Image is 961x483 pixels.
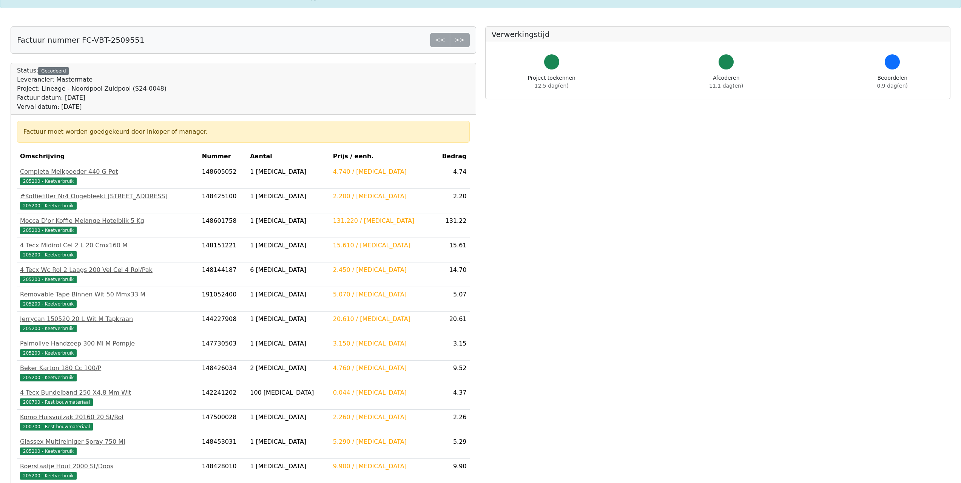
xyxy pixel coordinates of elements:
[20,192,196,201] div: #Koffiefilter Nr4 Ongebleekt [STREET_ADDRESS]
[20,364,196,382] a: Beker Karton 180 Cc 100/P205200 - Keetverbruik
[20,388,196,406] a: 4 Tecx Bundelband 250 X4,8 Mm Wit200700 - Rest bouwmateriaal
[199,213,247,238] td: 148601758
[199,287,247,312] td: 191052400
[20,339,196,357] a: Palmolive Handzeep 300 Ml M Pompje205200 - Keetverbruik
[20,177,77,185] span: 205200 - Keetverbruik
[17,75,167,84] div: Leverancier: Mastermate
[528,74,575,90] div: Project toekennen
[17,35,144,45] h5: Factuur nummer FC-VBT-2509551
[250,265,327,275] div: 6 [MEDICAL_DATA]
[250,216,327,225] div: 1 [MEDICAL_DATA]
[250,192,327,201] div: 1 [MEDICAL_DATA]
[433,262,470,287] td: 14.70
[20,227,77,234] span: 205200 - Keetverbruik
[38,67,69,75] div: Gecodeerd
[20,315,196,333] a: Jerrycan 150520 20 L Wit M Tapkraan205200 - Keetverbruik
[20,192,196,210] a: #Koffiefilter Nr4 Ongebleekt [STREET_ADDRESS]205200 - Keetverbruik
[333,216,430,225] div: 131.220 / [MEDICAL_DATA]
[433,213,470,238] td: 131.22
[20,251,77,259] span: 205200 - Keetverbruik
[20,300,77,308] span: 205200 - Keetverbruik
[20,276,77,283] span: 205200 - Keetverbruik
[433,410,470,434] td: 2.26
[199,238,247,262] td: 148151221
[333,265,430,275] div: 2.450 / [MEDICAL_DATA]
[877,74,908,90] div: Beoordelen
[333,413,430,422] div: 2.260 / [MEDICAL_DATA]
[250,290,327,299] div: 1 [MEDICAL_DATA]
[20,241,196,259] a: 4 Tecx Midirol Cel 2 L 20 Cmx160 M205200 - Keetverbruik
[20,462,196,480] a: Roerstaafje Hout 2000 St/Doos205200 - Keetverbruik
[23,127,463,136] div: Factuur moet worden goedgekeurd door inkoper of manager.
[433,189,470,213] td: 2.20
[20,290,196,308] a: Removable Tape Binnen Wit 50 Mmx33 M205200 - Keetverbruik
[433,385,470,410] td: 4.37
[333,364,430,373] div: 4.760 / [MEDICAL_DATA]
[20,388,196,397] div: 4 Tecx Bundelband 250 X4,8 Mm Wit
[433,434,470,459] td: 5.29
[20,364,196,373] div: Beker Karton 180 Cc 100/P
[433,238,470,262] td: 15.61
[333,339,430,348] div: 3.150 / [MEDICAL_DATA]
[199,149,247,164] th: Nummer
[709,74,743,90] div: Afcoderen
[20,437,196,455] a: Glassex Multireiniger Spray 750 Ml205200 - Keetverbruik
[199,164,247,189] td: 148605052
[877,83,908,89] span: 0.9 dag(en)
[199,434,247,459] td: 148453031
[199,312,247,336] td: 144227908
[333,167,430,176] div: 4.740 / [MEDICAL_DATA]
[535,83,569,89] span: 12.5 dag(en)
[20,241,196,250] div: 4 Tecx Midirol Cel 2 L 20 Cmx160 M
[330,149,433,164] th: Prijs / eenh.
[199,262,247,287] td: 148144187
[333,192,430,201] div: 2.200 / [MEDICAL_DATA]
[20,437,196,446] div: Glassex Multireiniger Spray 750 Ml
[20,472,77,480] span: 205200 - Keetverbruik
[247,149,330,164] th: Aantal
[17,66,167,111] div: Status:
[17,84,167,93] div: Project: Lineage - Noordpool Zuidpool (S24-0048)
[20,462,196,471] div: Roerstaafje Hout 2000 St/Doos
[20,374,77,381] span: 205200 - Keetverbruik
[20,413,196,422] div: Komo Huisvuilzak 20160 20 St/Rol
[20,315,196,324] div: Jerrycan 150520 20 L Wit M Tapkraan
[17,93,167,102] div: Factuur datum: [DATE]
[20,202,77,210] span: 205200 - Keetverbruik
[20,216,196,235] a: Mocca D'or Koffie Melange Hotelblik 5 Kg205200 - Keetverbruik
[17,102,167,111] div: Verval datum: [DATE]
[433,336,470,361] td: 3.15
[433,361,470,385] td: 9.52
[20,265,196,275] div: 4 Tecx Wc Rol 2 Laags 200 Vel Cel 4 Rol/Pak
[20,423,93,431] span: 200700 - Rest bouwmateriaal
[20,349,77,357] span: 205200 - Keetverbruik
[17,149,199,164] th: Omschrijving
[333,315,430,324] div: 20.610 / [MEDICAL_DATA]
[333,462,430,471] div: 9.900 / [MEDICAL_DATA]
[20,448,77,455] span: 205200 - Keetverbruik
[250,462,327,471] div: 1 [MEDICAL_DATA]
[250,437,327,446] div: 1 [MEDICAL_DATA]
[333,290,430,299] div: 5.070 / [MEDICAL_DATA]
[199,410,247,434] td: 147500028
[250,364,327,373] div: 2 [MEDICAL_DATA]
[333,388,430,397] div: 0.044 / [MEDICAL_DATA]
[433,164,470,189] td: 4.74
[199,361,247,385] td: 148426034
[433,287,470,312] td: 5.07
[250,388,327,397] div: 100 [MEDICAL_DATA]
[20,265,196,284] a: 4 Tecx Wc Rol 2 Laags 200 Vel Cel 4 Rol/Pak205200 - Keetverbruik
[250,413,327,422] div: 1 [MEDICAL_DATA]
[333,241,430,250] div: 15.610 / [MEDICAL_DATA]
[20,216,196,225] div: Mocca D'or Koffie Melange Hotelblik 5 Kg
[709,83,743,89] span: 11.1 dag(en)
[250,167,327,176] div: 1 [MEDICAL_DATA]
[199,385,247,410] td: 142241202
[250,241,327,250] div: 1 [MEDICAL_DATA]
[20,339,196,348] div: Palmolive Handzeep 300 Ml M Pompje
[333,437,430,446] div: 5.290 / [MEDICAL_DATA]
[20,325,77,332] span: 205200 - Keetverbruik
[199,189,247,213] td: 148425100
[20,167,196,176] div: Completa Melkpoeder 440 G Pot
[20,167,196,185] a: Completa Melkpoeder 440 G Pot205200 - Keetverbruik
